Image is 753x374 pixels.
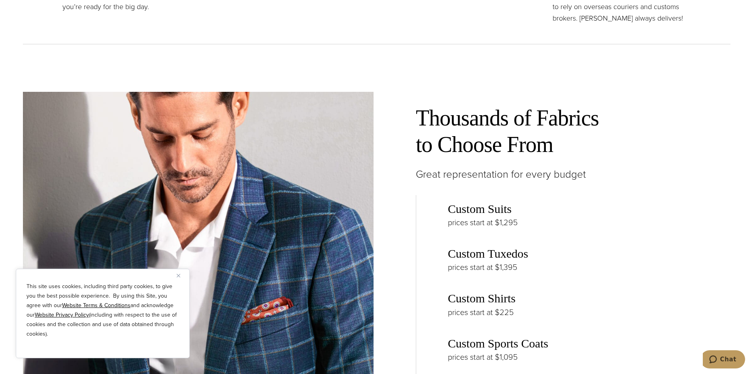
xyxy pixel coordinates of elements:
[448,292,515,305] a: Custom Shirts
[448,202,511,216] a: Custom Suits
[448,337,548,350] a: Custom Sports Coats
[448,351,710,363] p: prices start at $1,095
[62,301,130,309] a: Website Terms & Conditions
[416,105,710,158] h2: Thousands of Fabrics to Choose From
[177,271,186,280] button: Close
[448,261,710,273] p: prices start at $1,395
[703,350,745,370] iframe: Abre un widget desde donde se puede chatear con uno de los agentes
[416,166,710,183] p: Great representation for every budget
[448,247,528,260] a: Custom Tuxedos
[26,282,179,339] p: This site uses cookies, including third party cookies, to give you the best possible experience. ...
[35,311,89,319] a: Website Privacy Policy
[448,306,710,319] p: prices start at $225
[448,216,710,229] p: prices start at $1,295
[177,274,180,277] img: Close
